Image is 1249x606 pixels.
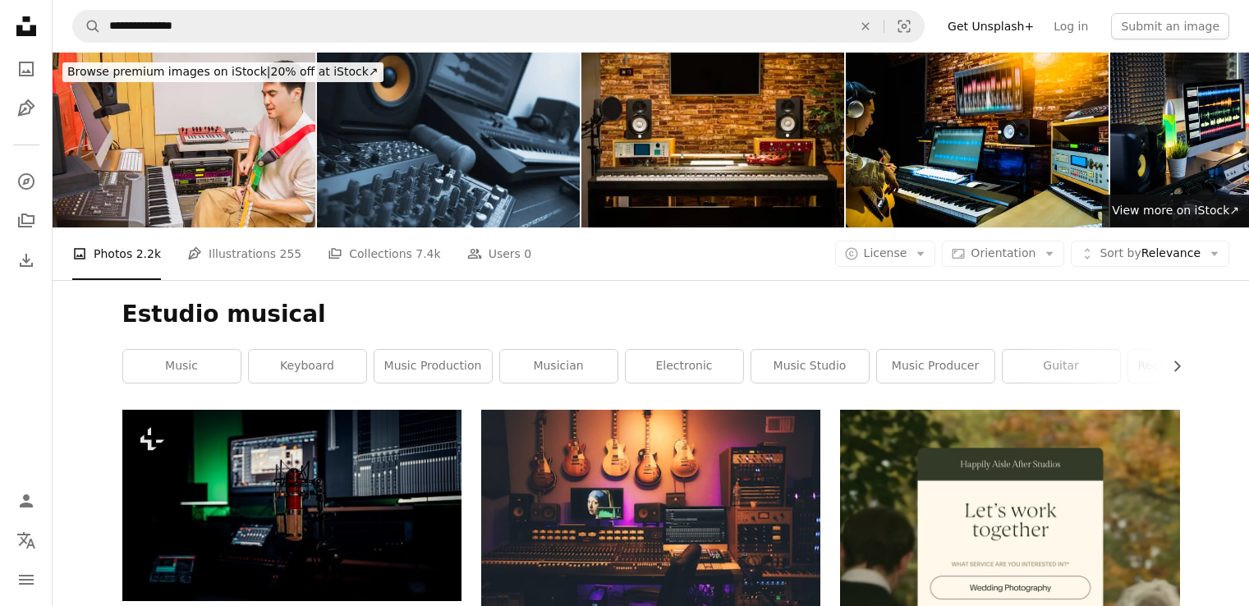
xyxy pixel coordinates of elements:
h1: Estudio musical [122,300,1180,329]
a: Browse premium images on iStock|20% off at iStock↗ [53,53,393,92]
button: Visual search [884,11,924,42]
a: electronic [626,350,743,383]
a: a microphone and sound equipment in front of a monitor [122,498,461,512]
a: music producer [877,350,994,383]
span: Browse premium images on iStock | [67,65,270,78]
a: Download History [10,244,43,277]
button: scroll list to the right [1162,350,1180,383]
a: View more on iStock↗ [1102,195,1249,227]
button: License [835,241,936,267]
a: keyboard [249,350,366,383]
button: Menu [10,563,43,596]
span: 20% off at iStock ↗ [67,65,379,78]
span: Sort by [1100,246,1141,259]
span: 7.4k [416,245,440,263]
a: Photos [10,53,43,85]
span: Orientation [971,246,1035,259]
a: Users 0 [467,227,532,280]
button: Orientation [942,241,1064,267]
a: Illustrations [10,92,43,125]
span: License [864,246,907,259]
a: Illustrations 255 [187,227,301,280]
a: music [123,350,241,383]
a: Collections 7.4k [328,227,440,280]
a: music studio [751,350,869,383]
img: Mixer, condenser microphone and professional monitor. Concept of home music studio. Blue styled. [317,53,580,227]
span: View more on iStock ↗ [1112,204,1239,217]
img: digital sound studio, music production. loft style interior [581,53,844,227]
a: musician [500,350,618,383]
a: Explore [10,165,43,198]
span: Relevance [1100,246,1201,262]
span: 0 [524,245,531,263]
button: Submit an image [1111,13,1229,39]
img: a microphone and sound equipment in front of a monitor [122,410,461,600]
button: Language [10,524,43,557]
a: person playing brown and white acoustic guitars [481,515,820,530]
a: Collections [10,204,43,237]
a: Get Unsplash+ [938,13,1044,39]
img: asian male musician recording acoustic guitar track on digital professional audio equipment in ho... [846,53,1109,227]
a: Log in / Sign up [10,484,43,517]
img: Asian musician streaming his live concert on social media. Male guitarist recording guitar track ... [53,53,315,227]
button: Search Unsplash [73,11,101,42]
a: recording studio [1128,350,1246,383]
a: guitar [1003,350,1120,383]
a: Log in [1044,13,1098,39]
button: Clear [847,11,884,42]
span: 255 [280,245,302,263]
form: Find visuals sitewide [72,10,925,43]
a: music production [374,350,492,383]
button: Sort byRelevance [1071,241,1229,267]
a: Home — Unsplash [10,10,43,46]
